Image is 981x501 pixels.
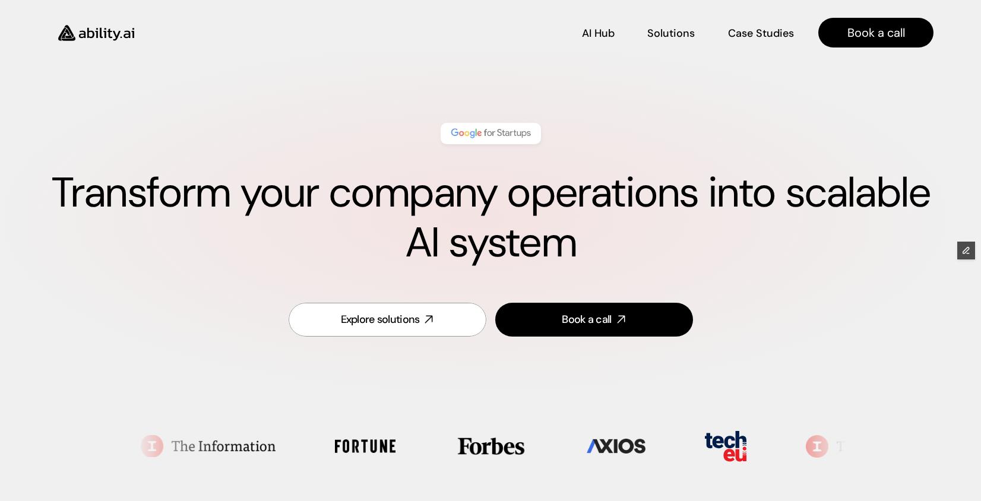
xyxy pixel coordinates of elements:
[562,312,611,327] div: Book a call
[647,26,695,41] p: Solutions
[341,312,420,327] div: Explore solutions
[582,23,615,43] a: AI Hub
[728,26,794,41] p: Case Studies
[48,168,933,268] h1: Transform your company operations into scalable AI system
[847,24,905,41] p: Book a call
[495,303,693,337] a: Book a call
[818,18,933,47] a: Book a call
[957,242,975,259] button: Edit Framer Content
[582,26,615,41] p: AI Hub
[289,303,486,337] a: Explore solutions
[727,23,795,43] a: Case Studies
[647,23,695,43] a: Solutions
[151,18,933,47] nav: Main navigation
